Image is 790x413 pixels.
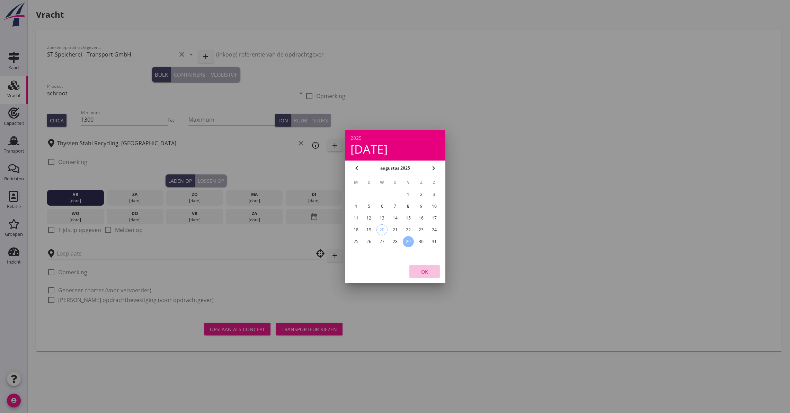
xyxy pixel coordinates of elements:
[377,225,387,235] div: 20
[416,236,427,247] button: 30
[416,189,427,200] button: 2
[389,213,400,224] button: 14
[429,224,440,235] button: 24
[350,236,361,247] button: 25
[389,177,401,188] th: D
[350,136,440,140] div: 2025
[416,224,427,235] button: 23
[416,201,427,212] button: 9
[376,177,388,188] th: W
[350,177,362,188] th: M
[350,213,361,224] button: 11
[429,236,440,247] button: 31
[376,236,388,247] button: 27
[415,268,434,275] div: OK
[350,143,440,155] div: [DATE]
[402,201,414,212] button: 8
[402,189,414,200] button: 1
[416,213,427,224] button: 16
[389,224,400,235] button: 21
[415,177,427,188] th: Z
[402,213,414,224] button: 15
[353,164,361,172] i: chevron_left
[389,236,400,247] button: 28
[429,189,440,200] button: 3
[409,265,440,278] button: OK
[363,177,375,188] th: D
[363,236,374,247] button: 26
[429,213,440,224] button: 17
[363,213,374,224] button: 12
[429,201,440,212] button: 10
[378,163,412,173] button: augustus 2025
[402,236,414,247] button: 29
[389,201,400,212] button: 7
[402,177,414,188] th: V
[363,224,374,235] button: 19
[428,177,441,188] th: Z
[363,201,374,212] button: 5
[376,224,388,235] button: 20
[376,201,388,212] button: 6
[350,201,361,212] button: 4
[350,224,361,235] button: 18
[376,213,388,224] button: 13
[429,164,438,172] i: chevron_right
[402,224,414,235] button: 22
